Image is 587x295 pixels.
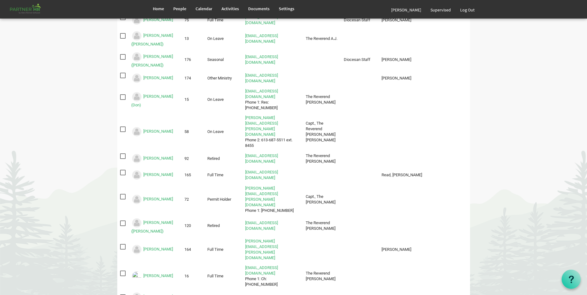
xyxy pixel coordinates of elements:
td: On Leave column header Personnel Type [204,114,242,150]
td: column header Tags [432,114,470,150]
td: The Reverend Canon Claude column header Job Title [303,216,341,235]
td: column header Departments [341,264,379,289]
td: column header Supervisor [379,184,432,215]
a: [EMAIL_ADDRESS][DOMAIN_NAME] [245,220,278,231]
img: Could not locate image [131,73,142,84]
img: Could not locate image [131,217,142,229]
td: column header Job Title [303,13,341,27]
td: Retired column header Personnel Type [204,216,242,235]
td: Pierson, Alex column header Supervisor [379,50,432,69]
img: Emp-059abcf4-367c-49ef-9a79-1b0a8256d4ea.png [131,271,142,282]
td: checkbox [117,29,129,48]
td: checkbox [117,168,129,182]
td: column header Tags [432,50,470,69]
td: column header Departments [341,216,379,235]
td: checkbox [117,50,129,69]
td: Capt., The Reverend Eric W.B. column header Job Title [303,114,341,150]
td: column header Tags [432,237,470,262]
td: column header Supervisor [379,216,432,235]
td: Cox, Willow (Bronwyn) is template cell column header Full Name [128,50,182,69]
td: Thomas.Decker@forces.gc.caPhone 1: 613-331-4461 is template cell column header Contact Info [242,184,303,215]
a: [PERSON_NAME] [143,156,173,161]
td: Cranley, Dan is template cell column header Full Name [128,71,182,86]
td: column header Job Title [303,71,341,86]
td: 92 column header ID [182,152,205,166]
img: Could not locate image [131,153,142,164]
td: Read, Michael column header Supervisor [379,168,432,182]
span: People [173,6,186,11]
a: Log Out [455,1,479,19]
span: Calendar [196,6,212,11]
td: The Reverend Jennie column header Job Title [303,152,341,166]
span: Activities [222,6,239,11]
td: column header Tags [432,184,470,215]
img: Could not locate image [131,30,142,41]
img: Could not locate image [131,244,142,255]
td: ldillabough@ontario.anglican.caPhone 1: Ch: 613-342-5865 is template cell column header Contact Info [242,264,303,289]
a: [EMAIL_ADDRESS][DOMAIN_NAME] [245,33,278,44]
td: 176 column header ID [182,50,205,69]
td: lconway@ontario.anglican.ca is template cell column header Contact Info [242,13,303,27]
td: Full Time column header Personnel Type [204,264,242,289]
td: acottrreau@ontario.anglican.ca is template cell column header Contact Info [242,29,303,48]
td: On Leave column header Personnel Type [204,88,242,112]
td: checkbox [117,88,129,112]
td: eric.davis@forces.gc.caPhone 2: 613-687-5511 ext. 8455 is template cell column header Contact Info [242,114,303,150]
td: On Leave column header Personnel Type [204,29,242,48]
a: [PERSON_NAME][EMAIL_ADDRESS][PERSON_NAME][DOMAIN_NAME] [245,115,278,137]
td: column header Supervisor [379,264,432,289]
td: Cottreau, Anne-Jeanette (A.J.) is template cell column header Full Name [128,29,182,48]
img: Could not locate image [131,169,142,181]
td: Pierson, Alex column header Supervisor [379,13,432,27]
td: checkbox [117,114,129,150]
td: rassis@ontario.anglican.ca is template cell column header Contact Info [242,168,303,182]
td: column header Tags [432,71,470,86]
a: [PERSON_NAME] [143,173,173,177]
td: cdelorme@ontario.anglican.ca is template cell column header Contact Info [242,216,303,235]
td: column header Departments [341,184,379,215]
td: 120 column header ID [182,216,205,235]
a: [PERSON_NAME] [143,247,173,252]
a: [PERSON_NAME] [143,17,173,22]
td: column header Tags [432,29,470,48]
td: willowc2020@gmail.com is template cell column header Contact Info [242,50,303,69]
a: [PERSON_NAME][EMAIL_ADDRESS][PERSON_NAME][DOMAIN_NAME] [245,186,278,207]
td: column header Departments [341,88,379,112]
td: checkbox [117,13,129,27]
td: checkbox [117,237,129,262]
img: Could not locate image [131,126,142,137]
a: [PERSON_NAME] [386,1,426,19]
a: [EMAIL_ADDRESS][DOMAIN_NAME] [245,54,278,65]
span: Home [153,6,164,11]
a: [PERSON_NAME] [143,273,173,278]
td: De Assis, Rogerio is template cell column header Full Name [128,168,182,182]
a: [PERSON_NAME] ([PERSON_NAME]) [131,220,173,234]
td: column header Departments [341,71,379,86]
span: Supervised [430,7,451,13]
td: 174 column header ID [182,71,205,86]
a: [PERSON_NAME] ([PERSON_NAME]) [131,54,173,67]
a: [EMAIL_ADDRESS][DOMAIN_NAME] [245,170,278,180]
td: 13 column header ID [182,29,205,48]
td: Capt., The Reverend Thomas column header Job Title [303,184,341,215]
a: Supervised [426,1,455,19]
td: Davis, Eric is template cell column header Full Name [128,114,182,150]
td: 164 column header ID [182,237,205,262]
td: column header Departments [341,168,379,182]
img: Could not locate image [131,15,142,26]
a: [EMAIL_ADDRESS][DOMAIN_NAME] [245,89,278,99]
td: 15 column header ID [182,88,205,112]
td: Dillabough, Lynn is template cell column header Full Name [128,264,182,289]
td: column header Tags [432,152,470,166]
td: Conway, Laura is template cell column header Full Name [128,13,182,27]
td: column header Tags [432,216,470,235]
td: column header Job Title [303,168,341,182]
a: [PERSON_NAME] ([PERSON_NAME]) [131,33,173,47]
td: dancran77@gmail.com is template cell column header Contact Info [242,71,303,86]
a: [PERSON_NAME][EMAIL_ADDRESS][PERSON_NAME][DOMAIN_NAME] [245,239,278,260]
td: Decker, Thomas is template cell column header Full Name [128,184,182,215]
a: [EMAIL_ADDRESS][DOMAIN_NAME] [245,73,278,83]
img: Could not locate image [131,194,142,205]
a: [PERSON_NAME] (Don) [131,94,173,108]
td: Diocesan Staff column header Departments [341,50,379,69]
